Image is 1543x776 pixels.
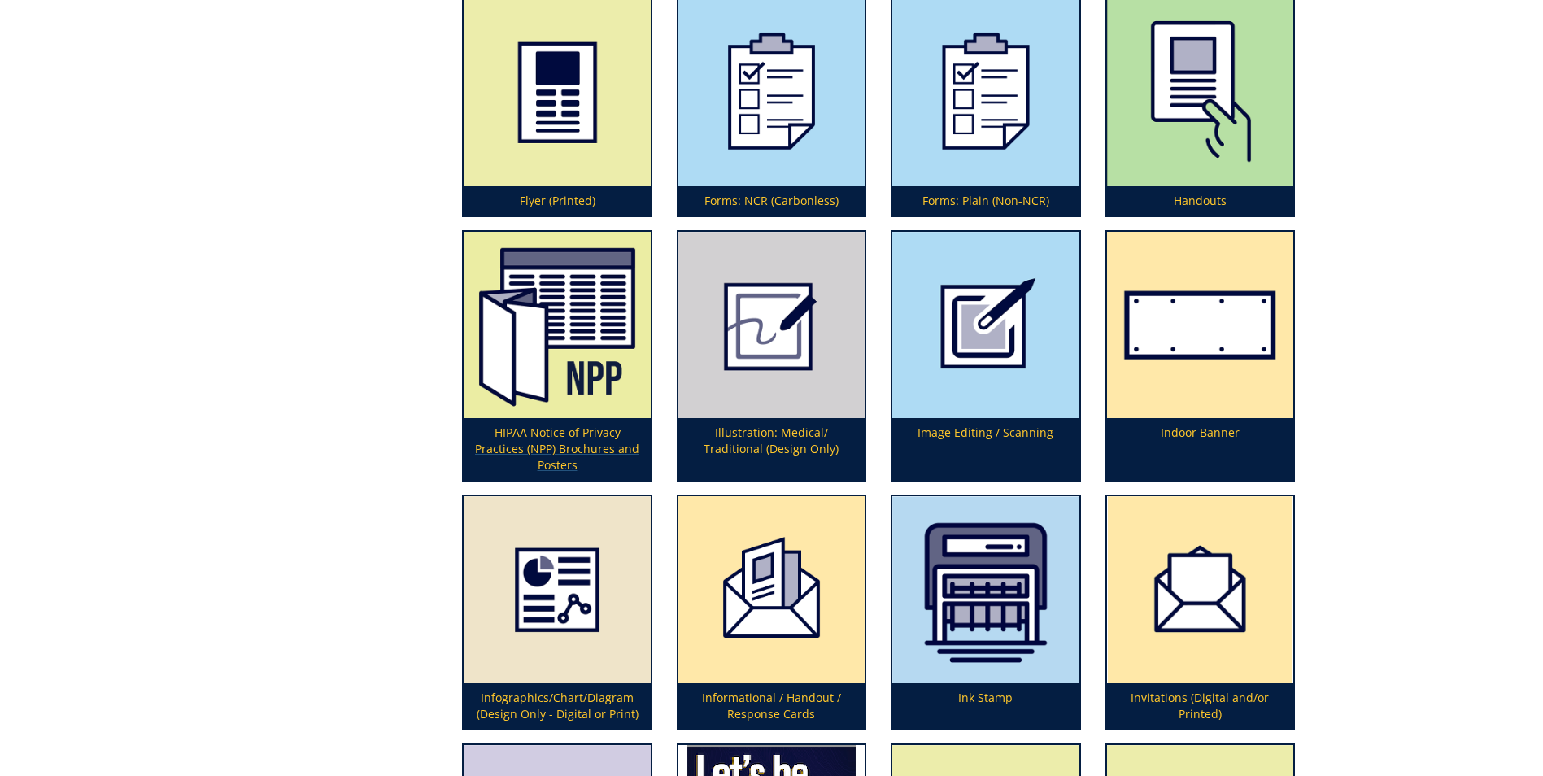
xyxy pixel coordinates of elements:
[678,418,865,480] p: Illustration: Medical/ Traditional (Design Only)
[678,496,865,728] a: Informational / Handout / Response Cards
[1107,186,1293,216] p: Handouts
[678,232,865,418] img: illustration-594922f2aac2d7.82608901.png
[464,496,650,682] img: infographics-5949253cb6e9e1.58496165.png
[464,186,650,216] p: Flyer (Printed)
[1107,496,1293,682] img: invite-67a65ccf57f173.39654699.png
[892,496,1079,682] img: ink%20stamp-620d597748ba81.63058529.png
[892,232,1079,480] a: Image Editing / Scanning
[678,232,865,480] a: Illustration: Medical/ Traditional (Design Only)
[1107,232,1293,480] a: Indoor Banner
[1107,496,1293,728] a: Invitations (Digital and/or Printed)
[892,186,1079,216] p: Forms: Plain (Non-NCR)
[464,232,650,480] a: HIPAA Notice of Privacy Practices (NPP) Brochures and Posters
[464,418,650,480] p: HIPAA Notice of Privacy Practices (NPP) Brochures and Posters
[1107,683,1293,729] p: Invitations (Digital and/or Printed)
[1107,418,1293,480] p: Indoor Banner
[678,683,865,729] p: Informational / Handout / Response Cards
[892,496,1079,728] a: Ink Stamp
[892,232,1079,418] img: image-editing-5949231040edd3.21314940.png
[464,232,650,418] img: hipaa%20notice%20of%20privacy%20practices%20brochures%20and%20posters-64bff8af764eb2.37019104.png
[678,496,865,682] img: cardsproducticon-5990f4cab40f06.42393090.png
[892,418,1079,480] p: Image Editing / Scanning
[678,186,865,216] p: Forms: NCR (Carbonless)
[464,496,650,728] a: Infographics/Chart/Diagram (Design Only - Digital or Print)
[892,683,1079,729] p: Ink Stamp
[1107,232,1293,418] img: indoor-banner-594923681c52c5.63377287.png
[464,683,650,729] p: Infographics/Chart/Diagram (Design Only - Digital or Print)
